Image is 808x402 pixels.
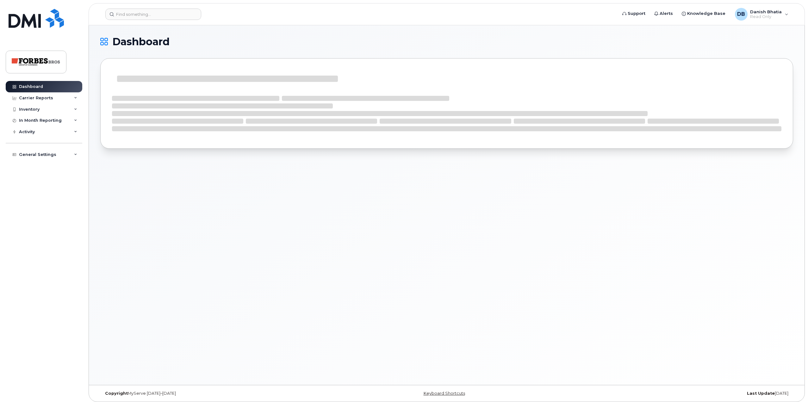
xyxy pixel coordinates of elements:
a: Keyboard Shortcuts [424,391,465,396]
div: MyServe [DATE]–[DATE] [100,391,331,396]
div: [DATE] [562,391,793,396]
strong: Last Update [747,391,775,396]
span: Dashboard [112,37,170,46]
strong: Copyright [105,391,128,396]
